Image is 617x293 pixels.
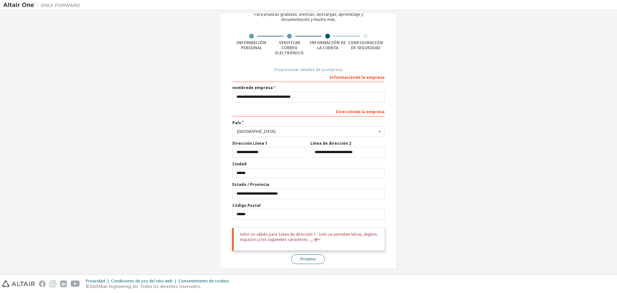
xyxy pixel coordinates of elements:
font: Estado / Provincia [232,182,269,187]
font: de empresa [248,85,273,90]
img: Altair Uno [3,2,84,8]
font: 2025 [89,284,98,289]
font: Dirección Línea 1 [232,141,267,146]
img: youtube.svg [71,280,80,287]
font: Ciudad [232,161,246,167]
font: País [232,120,241,125]
font: © [86,284,89,289]
font: Información de la cuenta [309,40,346,50]
font: Condiciones de uso del sitio web [111,278,173,284]
font: documentación y mucho más. [281,17,336,22]
img: facebook.svg [39,280,46,287]
button: Próximo [291,254,325,264]
img: linkedin.svg [60,280,67,287]
font: Consentimiento de cookies [179,278,229,284]
img: instagram.svg [49,280,56,287]
font: Información [329,75,355,80]
font: Proporcionar detalles de la empresa [274,67,343,72]
font: [GEOGRAPHIC_DATA] [237,129,275,134]
font: Verificar correo electrónico [275,40,304,56]
font: Dirección [336,109,355,114]
font: de la empresa [355,109,385,114]
font: Próximo [300,256,316,262]
font: Privacidad [86,278,105,284]
font: Código Postal [232,203,261,208]
font: Línea de dirección 2 [310,141,351,146]
font: Configuración de seguridad [348,40,383,50]
font: Información personal [236,40,266,50]
font: de la empresa [355,75,385,80]
font: nombre [232,85,248,90]
img: altair_logo.svg [2,280,35,287]
font: Valor no válido para 'Línea de dirección 1'. Solo se permiten letras, dígitos, espacios y los sig... [240,232,378,242]
font: Para pruebas gratuitas, licencias, descargas, aprendizaje y [254,12,363,17]
font: Altair Engineering, Inc. Todos los derechos reservados. [98,284,201,289]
